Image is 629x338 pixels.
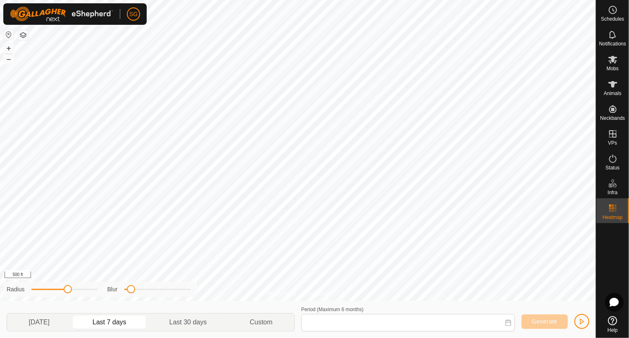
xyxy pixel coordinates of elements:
a: Privacy Policy [265,290,296,298]
a: Contact Us [306,290,331,298]
label: Period (Maximum 6 months) [301,307,364,312]
span: Help [608,328,618,333]
span: Schedules [601,17,624,21]
span: Neckbands [600,116,625,121]
label: Radius [7,285,25,294]
span: Heatmap [603,215,623,220]
span: Notifications [599,41,626,46]
span: Custom [250,317,272,327]
span: SG [129,10,138,19]
span: Infra [608,190,617,195]
button: Map Layers [18,30,28,40]
button: + [4,43,14,53]
span: Generate [532,318,558,325]
img: Gallagher Logo [10,7,113,21]
a: Help [596,313,629,336]
span: VPs [608,140,617,145]
span: [DATE] [29,317,49,327]
button: Reset Map [4,30,14,40]
button: Generate [522,314,568,329]
label: Blur [107,285,118,294]
span: Last 30 days [169,317,207,327]
span: Last 7 days [93,317,126,327]
button: – [4,54,14,64]
span: Status [605,165,619,170]
span: Animals [604,91,622,96]
span: Mobs [607,66,619,71]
